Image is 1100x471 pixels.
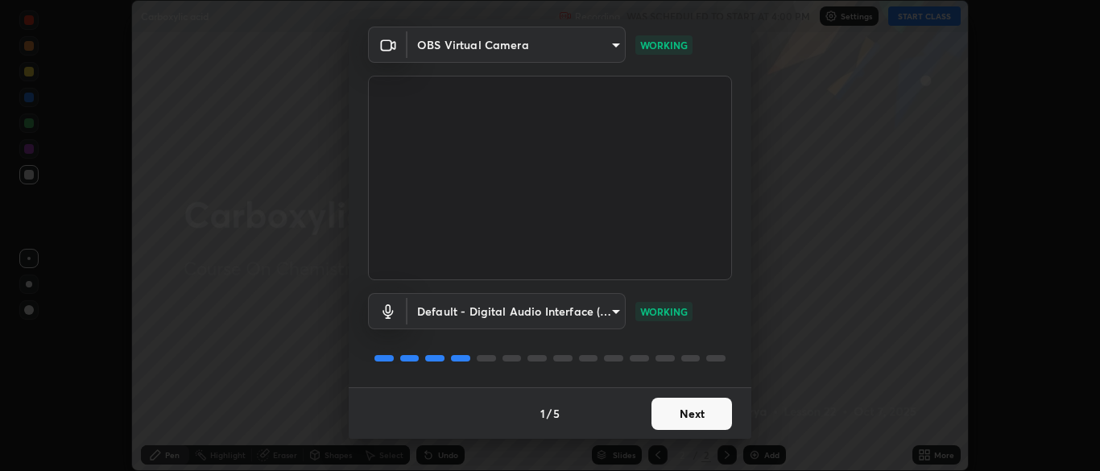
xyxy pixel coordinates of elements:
[640,304,688,319] p: WORKING
[640,38,688,52] p: WORKING
[547,405,552,422] h4: /
[651,398,732,430] button: Next
[540,405,545,422] h4: 1
[407,293,626,329] div: OBS Virtual Camera
[407,27,626,63] div: OBS Virtual Camera
[553,405,560,422] h4: 5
